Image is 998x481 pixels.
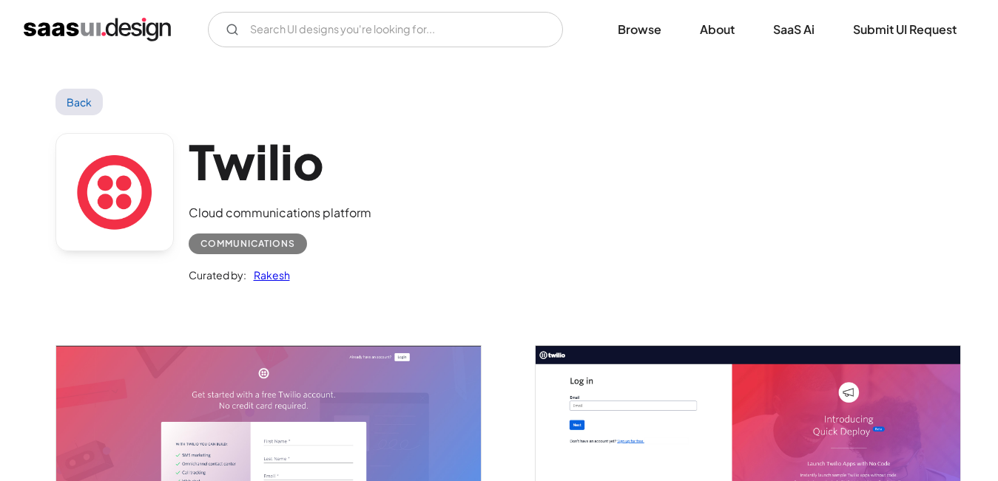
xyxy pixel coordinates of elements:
[189,133,371,190] h1: Twilio
[208,12,563,47] input: Search UI designs you're looking for...
[835,13,974,46] a: Submit UI Request
[600,13,679,46] a: Browse
[755,13,832,46] a: SaaS Ai
[189,204,371,222] div: Cloud communications platform
[24,18,171,41] a: home
[208,12,563,47] form: Email Form
[189,266,246,284] div: Curated by:
[200,235,295,253] div: Communications
[55,89,104,115] a: Back
[682,13,752,46] a: About
[246,266,290,284] a: Rakesh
